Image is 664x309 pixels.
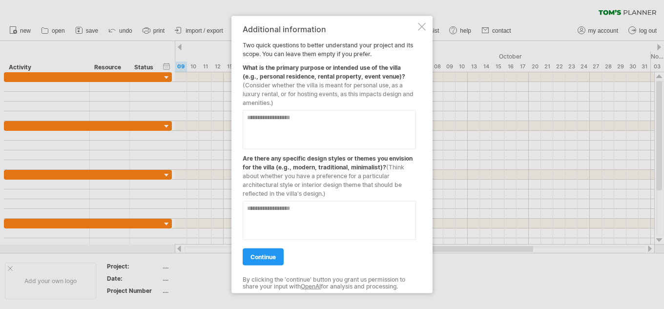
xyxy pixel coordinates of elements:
[243,248,284,265] a: continue
[243,81,414,106] span: (Consider whether the villa is meant for personal use, as a luxury rental, or for hosting events,...
[243,58,416,107] div: What is the primary purpose or intended use of the villa (e.g., personal residence, rental proper...
[250,253,276,260] span: continue
[301,283,321,290] a: OpenAI
[243,149,416,198] div: Are there any specific design styles or themes you envision for the villa (e.g., modern, traditio...
[243,24,416,285] div: Two quick questions to better understand your project and its scope. You can leave them empty if ...
[243,276,416,290] div: By clicking the 'continue' button you grant us permission to share your input with for analysis a...
[243,24,416,33] div: Additional information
